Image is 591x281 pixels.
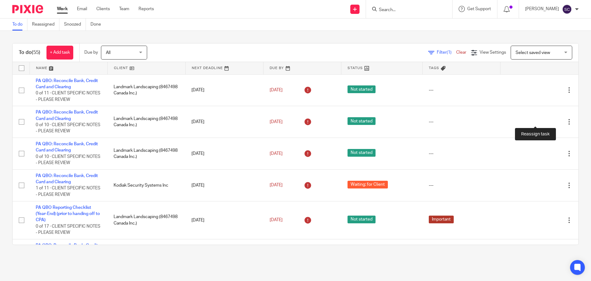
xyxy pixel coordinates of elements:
span: View Settings [480,50,506,55]
input: Search [378,7,434,13]
span: All [106,51,111,55]
a: Clients [96,6,110,12]
a: PA QBO: Reconcile Bank, Credit Card and Clearing [36,174,98,184]
a: Work [57,6,68,12]
span: 0 of 10 · CLIENT SPECIFIC NOTES - PLEASE REVIEW [36,123,100,134]
span: Not started [348,85,376,93]
td: [DATE] [185,138,263,170]
a: Done [90,19,106,31]
img: svg%3E [562,4,572,14]
td: [DATE] [185,106,263,138]
span: Select saved view [516,51,550,55]
span: Get Support [467,7,491,11]
a: PA QBO Reporting Checklist (Year-End) (prior to handing off to CPA) [36,205,100,222]
a: Snoozed [64,19,86,31]
p: [PERSON_NAME] [525,6,559,12]
span: Waiting: for Client [348,181,388,188]
td: Kodiak Security Systems Inc [107,169,185,201]
a: Team [119,6,129,12]
td: [DATE] [185,169,263,201]
span: Important [429,216,454,223]
td: [DATE] [185,239,263,271]
span: [DATE] [270,151,283,156]
td: Landmark Landscaping (8467498 Canada Inc.) [107,138,185,170]
span: Tags [429,66,439,70]
a: PA QBO: Reconcile Bank, Credit Card and Clearing [36,142,98,152]
span: Not started [348,117,376,125]
span: (55) [32,50,40,55]
td: [PERSON_NAME] [107,239,185,271]
div: --- [429,87,494,93]
span: 0 of 10 · CLIENT SPECIFIC NOTES - PLEASE REVIEW [36,155,100,165]
a: PA QBO: Reconcile Bank, Credit Card and Clearing [36,110,98,121]
span: 1 of 11 · CLIENT SPECIFIC NOTES - PLEASE REVIEW [36,186,100,197]
span: Not started [348,216,376,223]
h1: To do [19,49,40,56]
td: [DATE] [185,74,263,106]
p: Due by [84,49,98,56]
img: Pixie [12,5,43,13]
td: [DATE] [185,201,263,239]
span: [DATE] [270,88,283,92]
div: --- [429,182,494,188]
a: PA QBO: Reconcile Bank, Credit Card and Clearing [36,79,98,89]
td: Landmark Landscaping (8467498 Canada Inc.) [107,74,185,106]
span: (1) [447,50,452,55]
span: [DATE] [270,183,283,188]
a: To do [12,19,27,31]
div: --- [429,151,494,157]
span: 0 of 11 · CLIENT SPECIFIC NOTES - PLEASE REVIEW [36,91,100,102]
span: 0 of 17 · CLIENT SPECIFIC NOTES - PLEASE REVIEW [36,224,100,235]
div: --- [429,119,494,125]
span: Not started [348,149,376,157]
span: [DATE] [270,120,283,124]
td: Landmark Landscaping (8467498 Canada Inc.) [107,201,185,239]
a: Reports [139,6,154,12]
a: Reassigned [32,19,59,31]
td: Landmark Landscaping (8467498 Canada Inc.) [107,106,185,138]
a: + Add task [46,46,73,60]
span: [DATE] [270,218,283,222]
a: Email [77,6,87,12]
a: Clear [456,50,466,55]
span: Filter [437,50,456,55]
a: PA QBO: Reconcile Bank, Credit Card and Clearing [36,243,98,254]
